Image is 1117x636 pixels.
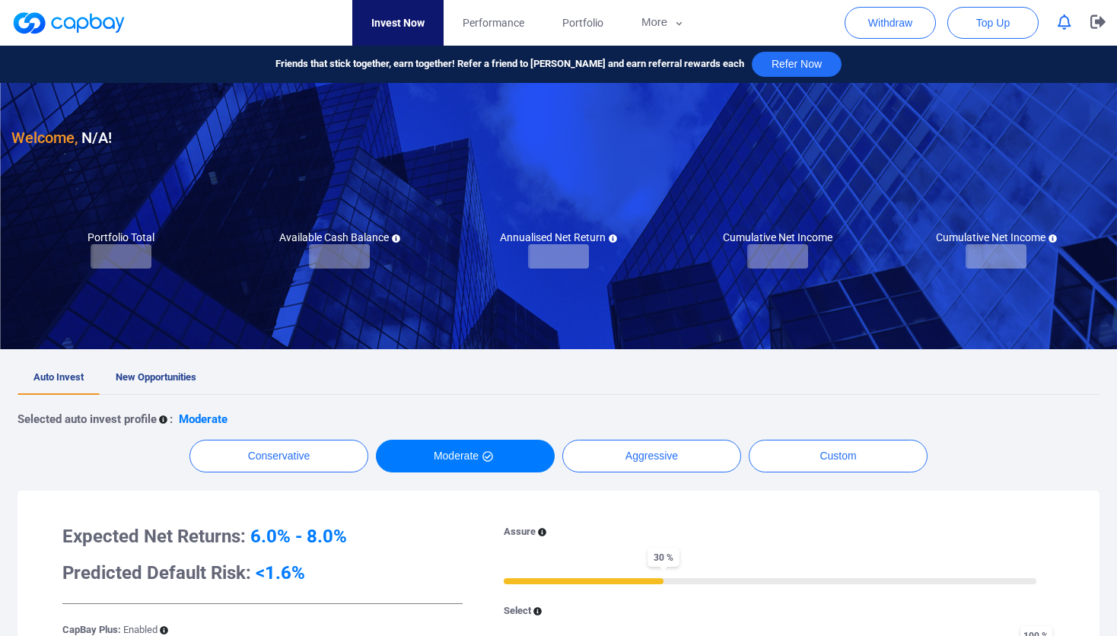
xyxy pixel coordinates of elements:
span: 30 % [648,548,679,567]
span: Welcome, [11,129,78,147]
h3: Expected Net Returns: [62,524,463,549]
button: Aggressive [562,440,741,472]
span: <1.6% [256,562,305,584]
h3: Predicted Default Risk: [62,561,463,585]
h3: N/A ! [11,126,112,150]
p: Assure [504,524,536,540]
h5: Available Cash Balance [279,231,400,244]
button: Top Up [947,7,1039,39]
button: Refer Now [752,52,842,77]
button: Custom [749,440,928,472]
button: Conservative [189,440,368,472]
span: 6.0% - 8.0% [250,526,347,547]
button: Moderate [376,440,555,472]
span: Top Up [976,15,1010,30]
p: : [170,410,173,428]
span: Enabled [123,624,158,635]
h5: Portfolio Total [88,231,154,244]
button: Withdraw [845,7,936,39]
p: Select [504,603,531,619]
span: Performance [463,14,524,31]
h5: Cumulative Net Income [723,231,832,244]
span: Portfolio [562,14,603,31]
p: Moderate [179,410,228,428]
span: New Opportunities [116,371,196,383]
h5: Annualised Net Return [500,231,617,244]
span: Auto Invest [33,371,84,383]
h5: Cumulative Net Income [936,231,1057,244]
span: Friends that stick together, earn together! Refer a friend to [PERSON_NAME] and earn referral rew... [275,56,744,72]
p: Selected auto invest profile [18,410,157,428]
